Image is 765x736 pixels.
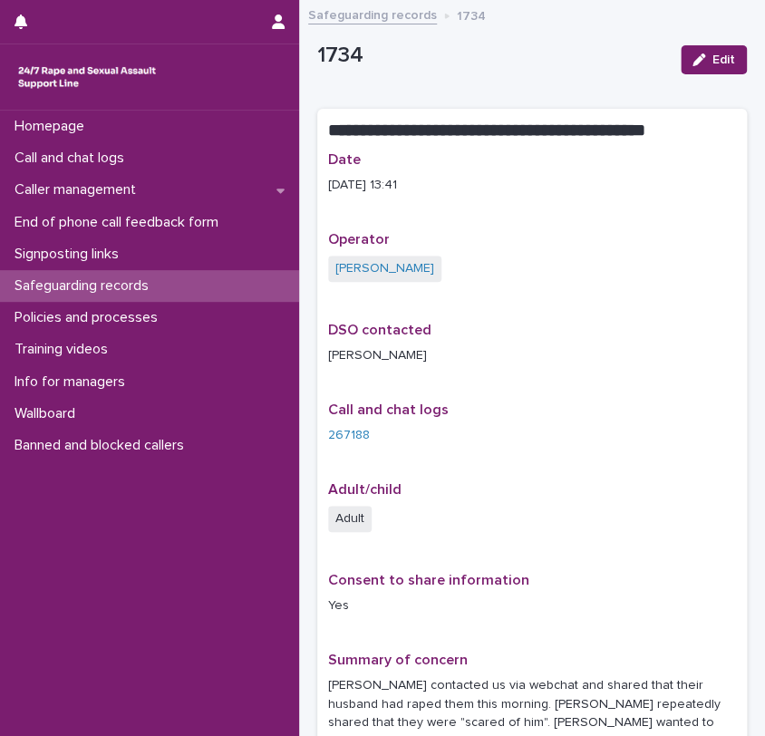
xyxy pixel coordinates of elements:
[328,653,468,667] span: Summary of concern
[328,506,372,532] span: Adult
[7,277,163,295] p: Safeguarding records
[15,59,160,95] img: rhQMoQhaT3yELyF149Cw
[328,573,529,587] span: Consent to share information
[7,246,133,263] p: Signposting links
[7,150,139,167] p: Call and chat logs
[7,118,99,135] p: Homepage
[317,43,666,69] p: 1734
[712,53,735,66] span: Edit
[328,482,402,497] span: Adult/child
[328,176,736,195] p: [DATE] 13:41
[7,405,90,422] p: Wallboard
[335,259,434,278] a: [PERSON_NAME]
[328,346,736,365] p: [PERSON_NAME]
[7,341,122,358] p: Training videos
[7,181,150,199] p: Caller management
[328,232,390,247] span: Operator
[7,373,140,391] p: Info for managers
[328,323,431,337] span: DSO contacted
[328,152,361,167] span: Date
[7,309,172,326] p: Policies and processes
[328,596,736,615] p: Yes
[681,45,747,74] button: Edit
[308,4,437,24] a: Safeguarding records
[457,5,486,24] p: 1734
[7,214,233,231] p: End of phone call feedback form
[328,402,449,417] span: Call and chat logs
[328,426,370,445] a: 267188
[7,437,199,454] p: Banned and blocked callers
